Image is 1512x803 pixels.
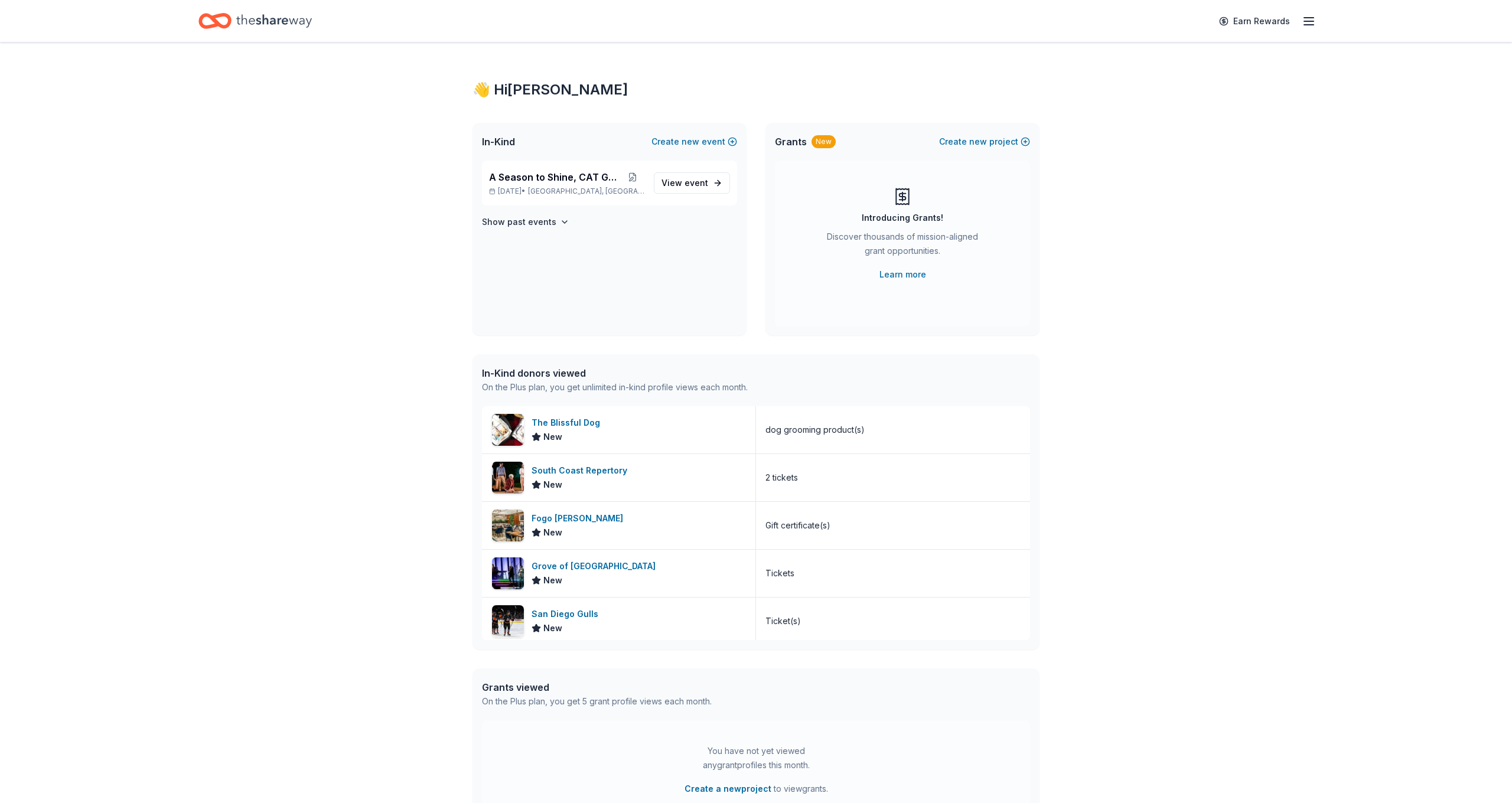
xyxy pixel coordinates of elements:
span: View [661,176,708,190]
div: Tickets [765,566,794,580]
div: New [812,135,836,148]
div: On the Plus plan, you get 5 grant profile views each month. [482,694,712,709]
span: new [969,135,987,149]
a: Learn more [879,267,926,282]
button: Createnewproject [939,135,1030,149]
h4: Show past events [482,215,556,229]
div: San Diego Gulls [532,607,603,621]
span: event [685,178,708,188]
img: Image for Fogo de Chao [492,510,524,541]
div: In-Kind donors viewed [482,366,748,380]
span: to view grants . [685,782,828,796]
span: New [543,430,562,444]
button: Createnewevent [651,135,737,149]
span: new [682,135,699,149]
div: Gift certificate(s) [765,518,830,533]
img: Image for San Diego Gulls [492,605,524,637]
div: 2 tickets [765,471,798,485]
div: dog grooming product(s) [765,423,865,437]
img: Image for Grove of Anaheim [492,557,524,589]
div: 👋 Hi [PERSON_NAME] [472,80,1039,99]
a: Home [198,7,312,35]
div: You have not yet viewed any grant profiles this month. [682,744,830,772]
span: New [543,573,562,587]
span: In-Kind [482,135,515,149]
span: [GEOGRAPHIC_DATA], [GEOGRAPHIC_DATA] [528,187,644,196]
div: Discover thousands of mission-aligned grant opportunities. [822,230,983,263]
button: Create a newproject [685,782,771,796]
div: South Coast Repertory [532,463,632,478]
div: Introducing Grants! [862,211,943,225]
div: Grove of [GEOGRAPHIC_DATA] [532,559,660,573]
button: Show past events [482,215,569,229]
div: On the Plus plan, you get unlimited in-kind profile views each month. [482,380,748,394]
span: Grants [775,135,807,149]
a: Earn Rewards [1212,11,1297,32]
p: [DATE] • [489,187,644,196]
div: Fogo [PERSON_NAME] [532,511,628,525]
span: New [543,525,562,540]
span: New [543,621,562,635]
div: Grants viewed [482,680,712,694]
span: A Season to Shine, CAT Gala [489,170,621,184]
a: View event [654,172,730,194]
img: Image for The Blissful Dog [492,414,524,446]
div: The Blissful Dog [532,416,605,430]
img: Image for South Coast Repertory [492,462,524,494]
span: New [543,478,562,492]
div: Ticket(s) [765,614,801,628]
